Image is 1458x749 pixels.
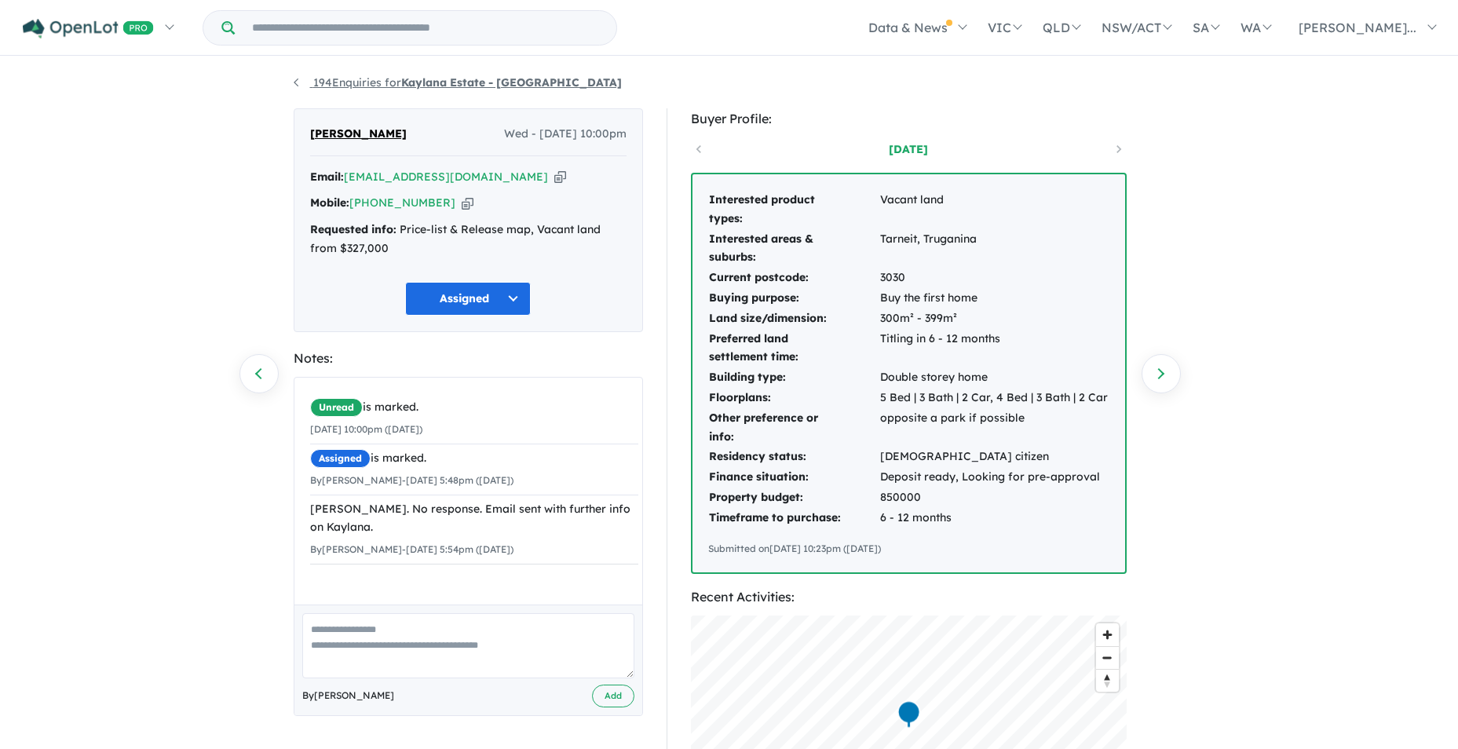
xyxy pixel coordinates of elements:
[879,229,1109,269] td: Tarneit, Truganina
[708,467,879,488] td: Finance situation:
[405,282,531,316] button: Assigned
[310,195,349,210] strong: Mobile:
[294,74,1165,93] nav: breadcrumb
[310,449,371,468] span: Assigned
[708,268,879,288] td: Current postcode:
[310,474,513,486] small: By [PERSON_NAME] - [DATE] 5:48pm ([DATE])
[310,543,513,555] small: By [PERSON_NAME] - [DATE] 5:54pm ([DATE])
[879,309,1109,329] td: 300m² - 399m²
[294,348,643,369] div: Notes:
[310,222,396,236] strong: Requested info:
[1096,647,1119,669] span: Zoom out
[23,19,154,38] img: Openlot PRO Logo White
[294,75,622,90] a: 194Enquiries forKaylana Estate - [GEOGRAPHIC_DATA]
[691,586,1127,608] div: Recent Activities:
[708,288,879,309] td: Buying purpose:
[897,700,920,729] div: Map marker
[310,398,363,417] span: Unread
[879,447,1109,467] td: [DEMOGRAPHIC_DATA] citizen
[708,508,879,528] td: Timeframe to purchase:
[708,309,879,329] td: Land size/dimension:
[310,125,407,144] span: [PERSON_NAME]
[1096,669,1119,692] button: Reset bearing to north
[310,449,638,468] div: is marked.
[708,488,879,508] td: Property budget:
[708,367,879,388] td: Building type:
[879,388,1109,408] td: 5 Bed | 3 Bath | 2 Car, 4 Bed | 3 Bath | 2 Car
[1096,623,1119,646] button: Zoom in
[879,329,1109,368] td: Titling in 6 - 12 months
[1096,646,1119,669] button: Zoom out
[592,685,634,707] button: Add
[708,408,879,448] td: Other preference or info:
[310,221,627,258] div: Price-list & Release map, Vacant land from $327,000
[462,195,473,211] button: Copy
[554,169,566,185] button: Copy
[708,229,879,269] td: Interested areas & suburbs:
[1299,20,1416,35] span: [PERSON_NAME]...
[310,500,638,538] div: [PERSON_NAME]. No response. Email sent with further info on Kaylana.
[708,329,879,368] td: Preferred land settlement time:
[879,268,1109,288] td: 3030
[879,190,1109,229] td: Vacant land
[310,423,422,435] small: [DATE] 10:00pm ([DATE])
[842,141,975,157] a: [DATE]
[310,398,638,417] div: is marked.
[879,467,1109,488] td: Deposit ready, Looking for pre-approval
[708,447,879,467] td: Residency status:
[879,288,1109,309] td: Buy the first home
[344,170,548,184] a: [EMAIL_ADDRESS][DOMAIN_NAME]
[708,541,1109,557] div: Submitted on [DATE] 10:23pm ([DATE])
[401,75,622,90] strong: Kaylana Estate - [GEOGRAPHIC_DATA]
[1096,670,1119,692] span: Reset bearing to north
[691,108,1127,130] div: Buyer Profile:
[310,170,344,184] strong: Email:
[302,688,394,703] span: By [PERSON_NAME]
[879,367,1109,388] td: Double storey home
[504,125,627,144] span: Wed - [DATE] 10:00pm
[879,508,1109,528] td: 6 - 12 months
[238,11,613,45] input: Try estate name, suburb, builder or developer
[708,190,879,229] td: Interested product types:
[349,195,455,210] a: [PHONE_NUMBER]
[879,488,1109,508] td: 850000
[879,408,1109,448] td: opposite a park if possible
[708,388,879,408] td: Floorplans:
